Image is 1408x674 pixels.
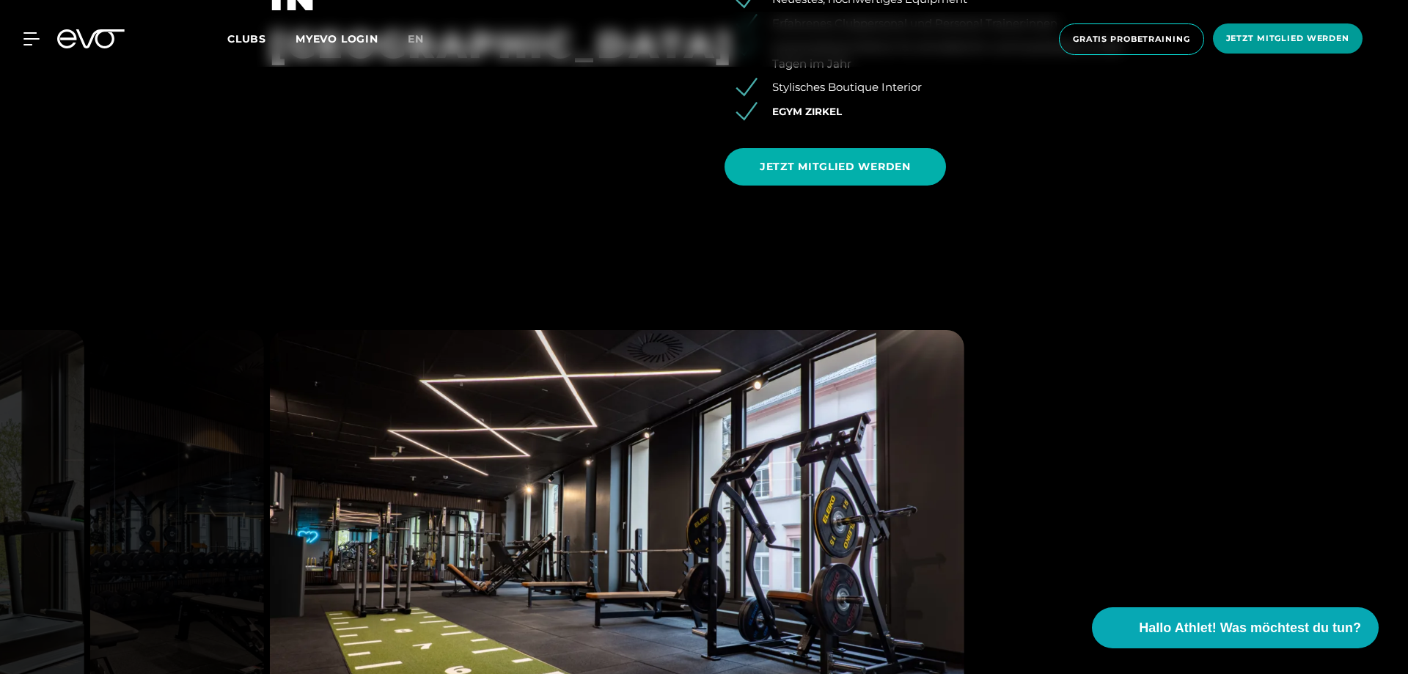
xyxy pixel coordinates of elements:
[408,31,441,48] a: en
[1209,23,1367,55] a: Jetzt Mitglied werden
[1092,607,1379,648] button: Hallo Athlet! Was möchtest du tun?
[747,79,1138,96] li: Stylisches Boutique Interior
[1055,23,1209,55] a: Gratis Probetraining
[760,159,911,175] span: JETZT MITGLIED WERDEN
[408,32,424,45] span: en
[772,104,842,118] a: EGYM Zirkel
[296,32,378,45] a: MYEVO LOGIN
[1139,618,1361,638] span: Hallo Athlet! Was möchtest du tun?
[725,137,952,197] a: JETZT MITGLIED WERDEN
[227,32,296,45] a: Clubs
[1226,32,1349,45] span: Jetzt Mitglied werden
[227,32,266,45] span: Clubs
[1073,33,1190,45] span: Gratis Probetraining
[772,106,842,117] span: EGYM Zirkel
